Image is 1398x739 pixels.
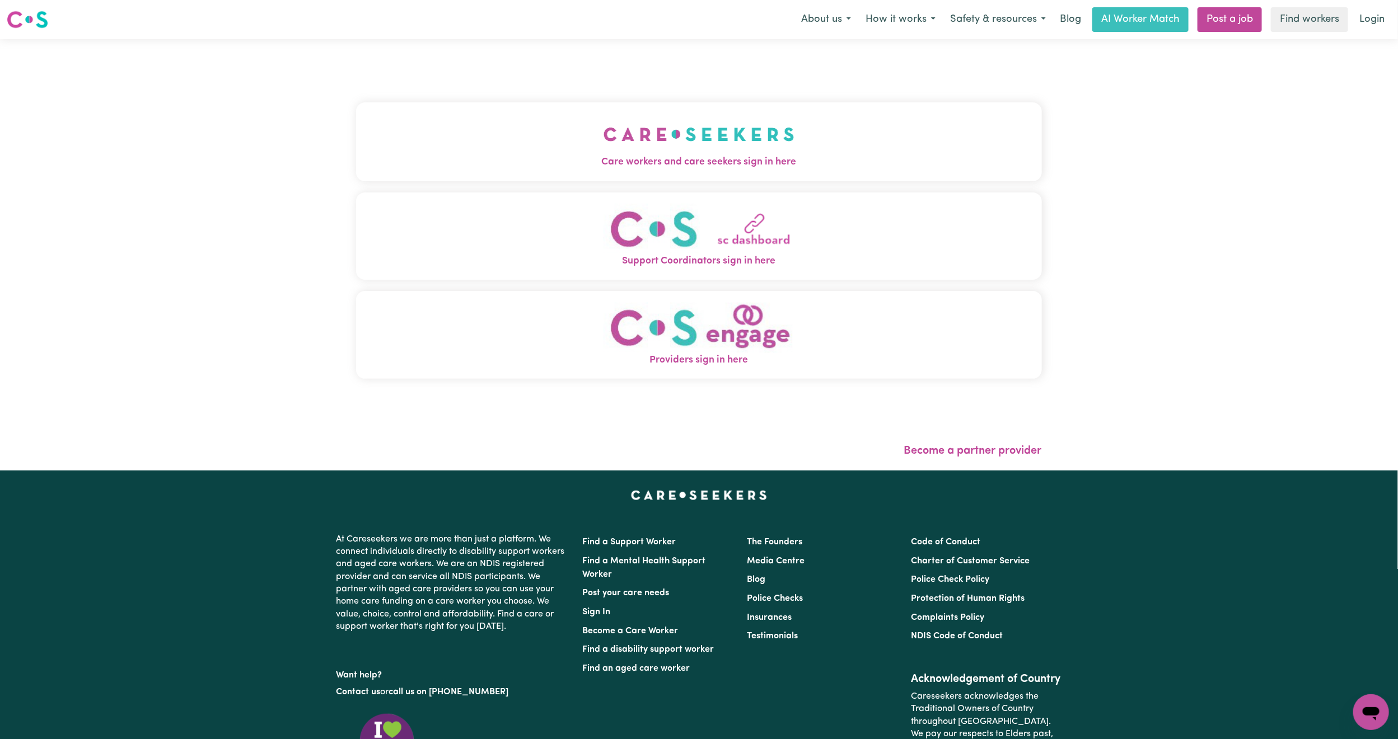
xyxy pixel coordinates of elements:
a: AI Worker Match [1092,7,1189,32]
span: Support Coordinators sign in here [356,254,1042,269]
a: Police Check Policy [911,575,989,584]
span: Providers sign in here [356,353,1042,368]
a: Charter of Customer Service [911,557,1030,566]
a: Become a Care Worker [583,627,679,636]
h2: Acknowledgement of Country [911,672,1062,686]
a: Blog [1053,7,1088,32]
button: Support Coordinators sign in here [356,192,1042,280]
p: or [336,681,569,703]
a: Testimonials [747,632,798,641]
a: NDIS Code of Conduct [911,632,1003,641]
a: Police Checks [747,594,803,603]
button: Providers sign in here [356,291,1042,379]
button: About us [794,8,858,31]
button: Care workers and care seekers sign in here [356,102,1042,181]
a: Find a Mental Health Support Worker [583,557,706,579]
a: Media Centre [747,557,805,566]
img: Careseekers logo [7,10,48,30]
a: Find an aged care worker [583,664,690,673]
a: Blog [747,575,765,584]
p: Want help? [336,665,569,681]
a: Insurances [747,613,792,622]
a: Post a job [1198,7,1262,32]
a: Complaints Policy [911,613,984,622]
a: Find a Support Worker [583,538,676,547]
a: Find workers [1271,7,1348,32]
p: At Careseekers we are more than just a platform. We connect individuals directly to disability su... [336,529,569,638]
a: Sign In [583,608,611,616]
a: call us on [PHONE_NUMBER] [389,688,509,696]
a: Login [1353,7,1391,32]
a: The Founders [747,538,802,547]
button: Safety & resources [943,8,1053,31]
a: Post your care needs [583,589,670,597]
button: How it works [858,8,943,31]
a: Protection of Human Rights [911,594,1025,603]
a: Find a disability support worker [583,645,714,654]
a: Contact us [336,688,381,696]
span: Care workers and care seekers sign in here [356,155,1042,170]
a: Code of Conduct [911,538,980,547]
a: Become a partner provider [904,445,1042,456]
a: Careseekers home page [631,491,767,500]
iframe: Button to launch messaging window, conversation in progress [1353,694,1389,730]
a: Careseekers logo [7,7,48,32]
